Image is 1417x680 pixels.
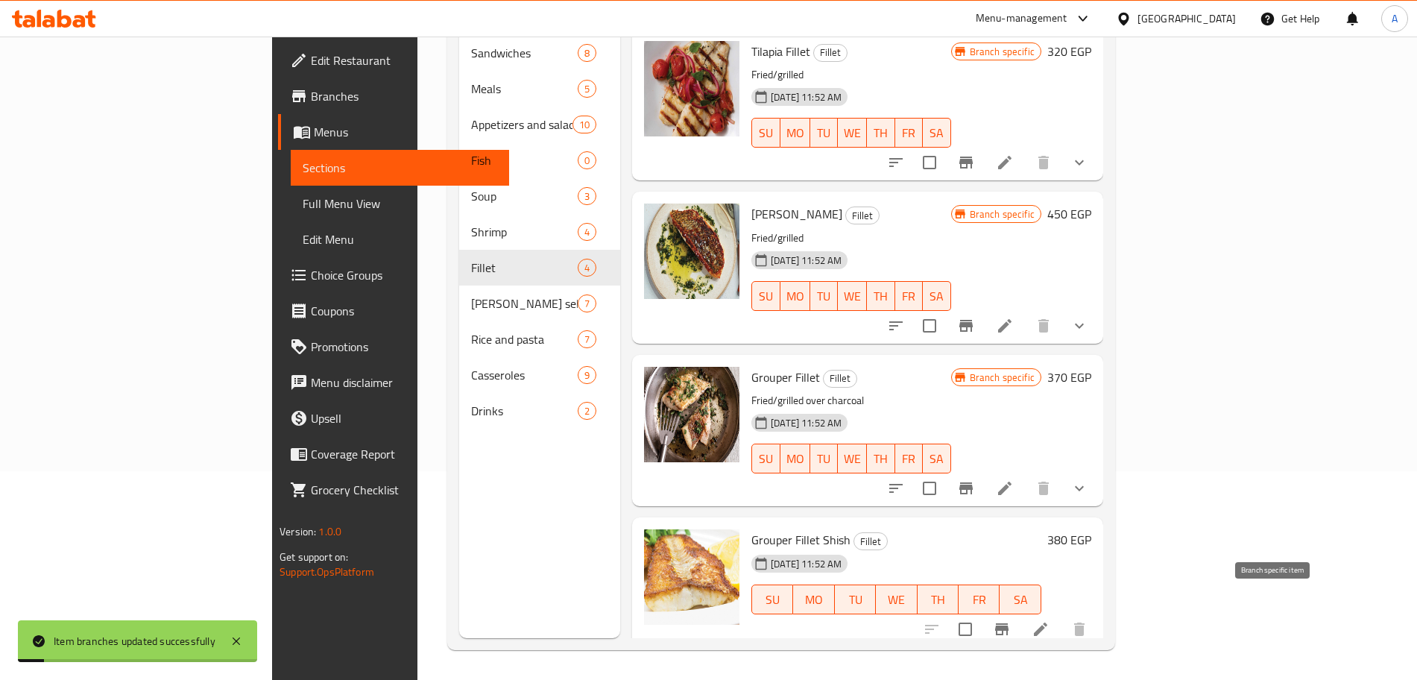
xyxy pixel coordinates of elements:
span: Tilapia Fillet [751,40,810,63]
div: Casseroles [471,366,578,384]
span: 9 [578,368,596,382]
span: SA [929,286,945,307]
button: TU [810,118,839,148]
span: Branch specific [964,207,1041,221]
span: 4 [578,225,596,239]
button: Branch-specific-item [948,470,984,506]
a: Edit menu item [996,154,1014,171]
span: [PERSON_NAME] selections [471,295,578,312]
svg: Show Choices [1070,479,1088,497]
span: TH [873,122,889,144]
div: Fillet [471,259,578,277]
span: Edit Restaurant [311,51,496,69]
div: Fish0 [459,142,620,178]
p: Fried/grilled [751,66,951,84]
a: Grocery Checklist [278,472,508,508]
a: Sections [291,150,508,186]
span: Promotions [311,338,496,356]
span: WE [844,448,861,470]
span: 7 [578,333,596,347]
p: Fried/grilled over charcoal [751,391,951,410]
span: WE [882,589,911,611]
button: WE [876,585,917,614]
button: TU [810,444,839,473]
span: Upsell [311,409,496,427]
div: Fillet [845,207,880,224]
div: items [578,402,596,420]
span: SU [758,286,774,307]
div: Meals5 [459,71,620,107]
span: [DATE] 11:52 AM [765,254,848,268]
span: 10 [573,118,596,132]
div: Casseroles9 [459,357,620,393]
span: TU [816,448,833,470]
span: MO [786,448,804,470]
button: MO [780,444,810,473]
span: FR [965,589,994,611]
span: SU [758,589,787,611]
div: Fillet4 [459,250,620,286]
span: TU [816,122,833,144]
div: Rice and pasta7 [459,321,620,357]
span: Drinks [471,402,578,420]
div: Shrimp4 [459,214,620,250]
span: Version: [280,522,316,541]
a: Edit menu item [996,317,1014,335]
div: items [578,330,596,348]
span: 4 [578,261,596,275]
span: Select to update [950,614,981,645]
span: TU [841,589,870,611]
button: SA [923,444,951,473]
div: Fillet [813,44,848,62]
span: [PERSON_NAME] [751,203,842,225]
button: TH [867,444,895,473]
button: WE [838,118,867,148]
span: Coupons [311,302,496,320]
span: TH [873,448,889,470]
span: Menu disclaimer [311,374,496,391]
button: MO [780,118,810,148]
button: show more [1061,470,1097,506]
button: show more [1061,145,1097,180]
span: 2 [578,404,596,418]
span: Grouper Fillet [751,366,820,388]
button: TH [918,585,959,614]
h6: 450 EGP [1047,204,1091,224]
button: TU [835,585,876,614]
span: Meals [471,80,578,98]
div: Drinks2 [459,393,620,429]
h6: 320 EGP [1047,41,1091,62]
span: 3 [578,189,596,204]
div: items [578,80,596,98]
span: MO [786,286,804,307]
span: Fillet [814,44,847,61]
div: Menu-management [976,10,1067,28]
div: Baba Gambary selections [471,295,578,312]
img: Grouper Fillet [644,367,739,462]
span: Appetizers and salads [471,116,572,133]
div: items [578,187,596,205]
button: SU [751,118,780,148]
span: FR [901,122,918,144]
span: Sandwiches [471,44,578,62]
a: Branches [278,78,508,114]
span: TU [816,286,833,307]
div: Fillet [823,370,857,388]
span: Soup [471,187,578,205]
span: SU [758,122,774,144]
span: SU [758,448,774,470]
span: Menus [314,123,496,141]
button: sort-choices [878,145,914,180]
span: Fillet [846,207,879,224]
button: SU [751,444,780,473]
button: delete [1026,308,1061,344]
div: Appetizers and salads10 [459,107,620,142]
div: Item branches updated successfully [54,633,215,649]
div: Shrimp [471,223,578,241]
span: Rice and pasta [471,330,578,348]
span: Grocery Checklist [311,481,496,499]
button: TH [867,118,895,148]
